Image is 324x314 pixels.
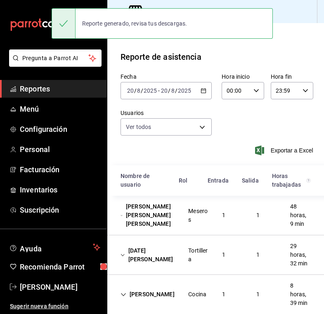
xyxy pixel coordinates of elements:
[182,243,215,267] div: Cell
[284,278,317,311] div: Cell
[114,287,181,302] div: Cell
[20,164,100,175] span: Facturación
[114,243,182,267] div: Cell
[134,87,137,94] span: /
[168,87,170,94] span: /
[172,173,201,188] div: HeadCell
[215,287,232,302] div: Cell
[201,173,235,188] div: HeadCell
[76,14,194,33] div: Reporte generado, revisa tus descargas.
[20,103,100,115] span: Menú
[20,281,100,293] span: [PERSON_NAME]
[20,204,100,216] span: Suscripción
[6,60,102,68] a: Pregunta a Parrot AI
[284,239,317,271] div: Cell
[20,83,100,94] span: Reportes
[250,287,266,302] div: Cell
[126,123,151,131] span: Ver todos
[20,242,90,252] span: Ayuda
[158,87,160,94] span: -
[222,74,264,80] label: Hora inicio
[114,169,172,192] div: HeadCell
[143,87,157,94] input: ----
[137,87,141,94] input: --
[215,208,232,223] div: Cell
[121,110,212,116] label: Usuarios
[20,124,100,135] span: Configuración
[114,199,182,232] div: Cell
[182,204,215,227] div: Cell
[121,51,201,63] div: Reporte de asistencia
[284,199,317,232] div: Cell
[127,87,134,94] input: --
[182,287,213,302] div: Cell
[177,87,192,94] input: ----
[107,165,324,196] div: Head
[235,173,265,188] div: HeadCell
[107,196,324,235] div: Row
[107,235,324,275] div: Row
[175,87,177,94] span: /
[188,290,206,299] div: Cocina
[20,261,100,272] span: Recomienda Parrot
[306,177,311,184] svg: El total de horas trabajadas por usuario es el resultado de la suma redondeada del registro de ho...
[20,144,100,155] span: Personal
[188,246,209,264] div: Tortillera
[121,74,212,80] label: Fecha
[20,184,100,195] span: Inventarios
[257,145,313,155] button: Exportar a Excel
[265,169,317,192] div: HeadCell
[171,87,175,94] input: --
[141,87,143,94] span: /
[22,54,89,63] span: Pregunta a Parrot AI
[188,207,209,224] div: Meseros
[271,74,313,80] label: Hora fin
[10,302,100,311] span: Sugerir nueva función
[250,208,266,223] div: Cell
[161,87,168,94] input: --
[215,247,232,262] div: Cell
[250,247,266,262] div: Cell
[9,49,102,67] button: Pregunta a Parrot AI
